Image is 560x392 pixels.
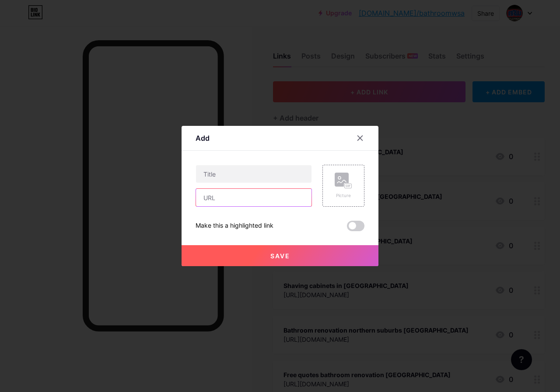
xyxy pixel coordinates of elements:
[182,245,378,266] button: Save
[196,189,311,206] input: URL
[196,165,311,183] input: Title
[196,133,210,143] div: Add
[270,252,290,260] span: Save
[335,192,352,199] div: Picture
[196,221,273,231] div: Make this a highlighted link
